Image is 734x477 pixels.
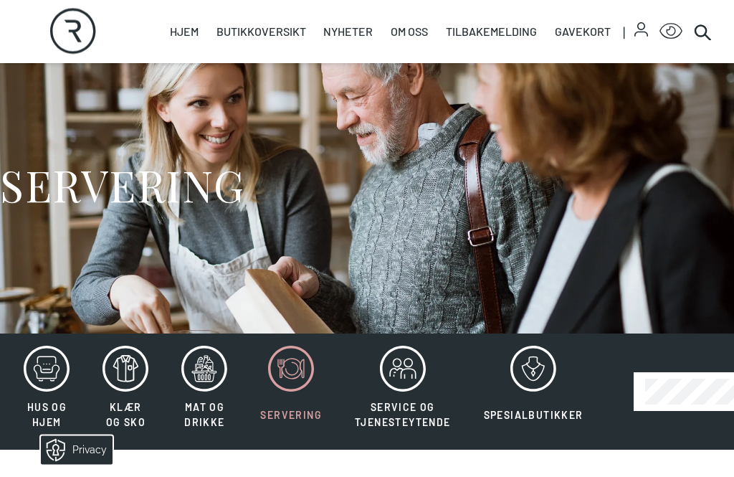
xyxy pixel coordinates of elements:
[260,410,322,422] span: Servering
[340,346,466,439] button: Service og tjenesteytende
[245,346,337,439] button: Servering
[106,402,146,429] span: Klær og sko
[484,410,583,422] span: Spesialbutikker
[166,346,242,439] button: Mat og drikke
[14,431,131,470] iframe: Manage Preferences
[87,346,163,439] button: Klær og sko
[9,346,85,439] button: Hus og hjem
[27,402,67,429] span: Hus og hjem
[184,402,224,429] span: Mat og drikke
[355,402,451,429] span: Service og tjenesteytende
[469,346,599,439] button: Spesialbutikker
[659,20,682,43] button: Open Accessibility Menu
